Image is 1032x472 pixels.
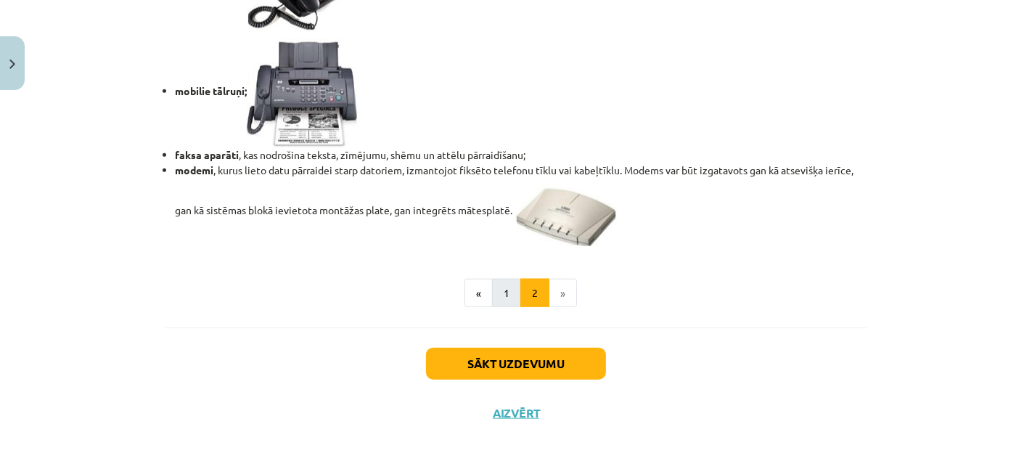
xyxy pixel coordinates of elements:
[426,348,606,380] button: Sākt uzdevumu
[175,84,359,97] strong: mobilie tālruņi;
[175,163,867,246] li: , kurus lieto datu pārraidei starp datoriem, izmantojot fiksēto telefonu tīklu vai kabeļtīklu. Mo...
[492,279,521,308] button: 1
[175,163,213,176] strong: modemi
[175,148,239,161] strong: faksa aparāti
[464,279,493,308] button: «
[520,279,549,308] button: 2
[488,406,544,420] button: Aizvērt
[9,60,15,69] img: icon-close-lesson-0947bae3869378f0d4975bcd49f059093ad1ed9edebbc8119c70593378902aed.svg
[175,147,867,163] li: , kas nodrošina teksta, zīmējumu, shēmu un attēlu pārraidīšanu;
[165,279,867,308] nav: Page navigation example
